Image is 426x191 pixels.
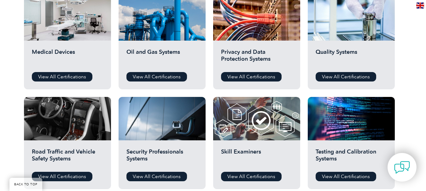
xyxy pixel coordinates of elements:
[394,160,410,175] img: contact-chat.png
[316,148,387,167] h2: Testing and Calibration Systems
[9,178,42,191] a: BACK TO TOP
[126,172,187,181] a: View All Certifications
[32,172,92,181] a: View All Certifications
[221,48,292,67] h2: Privacy and Data Protection Systems
[416,3,424,8] img: en
[32,72,92,81] a: View All Certifications
[126,148,198,167] h2: Security Professionals Systems
[221,172,282,181] a: View All Certifications
[32,48,103,67] h2: Medical Devices
[316,172,376,181] a: View All Certifications
[221,148,292,167] h2: Skill Examiners
[316,48,387,67] h2: Quality Systems
[126,72,187,81] a: View All Certifications
[316,72,376,81] a: View All Certifications
[126,48,198,67] h2: Oil and Gas Systems
[32,148,103,167] h2: Road Traffic and Vehicle Safety Systems
[221,72,282,81] a: View All Certifications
